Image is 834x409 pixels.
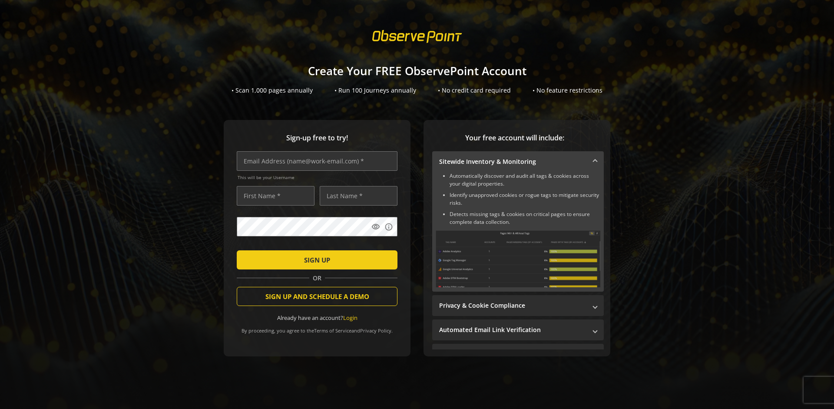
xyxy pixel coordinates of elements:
[309,274,325,283] span: OR
[384,223,393,231] mat-icon: info
[237,314,397,322] div: Already have an account?
[439,157,586,166] mat-panel-title: Sitewide Inventory & Monitoring
[438,86,511,95] div: • No credit card required
[450,210,600,226] li: Detects missing tags & cookies on critical pages to ensure complete data collection.
[432,344,604,365] mat-expansion-panel-header: Performance Monitoring with Web Vitals
[432,151,604,172] mat-expansion-panel-header: Sitewide Inventory & Monitoring
[237,133,397,143] span: Sign-up free to try!
[265,289,369,304] span: SIGN UP AND SCHEDULE A DEMO
[238,174,397,180] span: This will be your Username
[237,250,397,269] button: SIGN UP
[432,319,604,340] mat-expansion-panel-header: Automated Email Link Verification
[304,252,330,268] span: SIGN UP
[314,327,351,334] a: Terms of Service
[450,191,600,207] li: Identify unapproved cookies or rogue tags to mitigate security risks.
[237,287,397,306] button: SIGN UP AND SCHEDULE A DEMO
[533,86,602,95] div: • No feature restrictions
[432,133,597,143] span: Your free account will include:
[334,86,416,95] div: • Run 100 Journeys annually
[343,314,357,322] a: Login
[450,172,600,188] li: Automatically discover and audit all tags & cookies across your digital properties.
[436,230,600,287] img: Sitewide Inventory & Monitoring
[432,295,604,316] mat-expansion-panel-header: Privacy & Cookie Compliance
[237,322,397,334] div: By proceeding, you agree to the and .
[439,301,586,310] mat-panel-title: Privacy & Cookie Compliance
[237,186,314,206] input: First Name *
[237,151,397,171] input: Email Address (name@work-email.com) *
[232,86,313,95] div: • Scan 1,000 pages annually
[439,326,586,334] mat-panel-title: Automated Email Link Verification
[432,172,604,292] div: Sitewide Inventory & Monitoring
[320,186,397,206] input: Last Name *
[360,327,391,334] a: Privacy Policy
[371,223,380,231] mat-icon: visibility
